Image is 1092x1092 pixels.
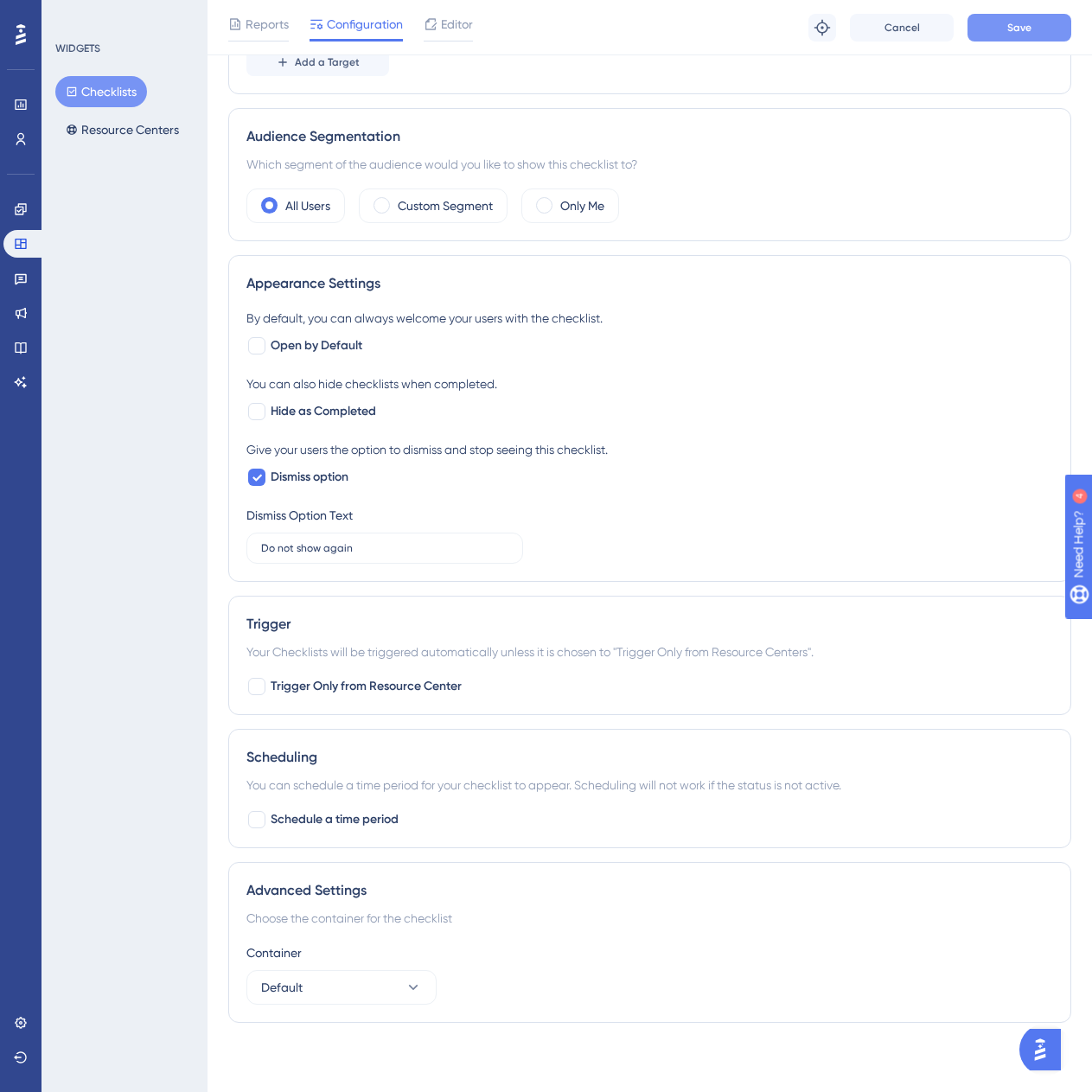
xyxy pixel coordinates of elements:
span: Default [261,977,303,998]
label: Custom Segment [398,195,493,216]
div: Dismiss Option Text [246,505,353,526]
span: Configuration [327,14,403,35]
input: Type the value [261,542,508,554]
span: Editor [441,14,473,35]
span: Open by Default [271,335,362,356]
div: Appearance Settings [246,273,1053,294]
span: Trigger Only from Resource Center [271,676,462,697]
button: Default [246,970,437,1005]
label: All Users [285,195,330,216]
div: By default, you can always welcome your users with the checklist. [246,308,1053,329]
div: Choose the container for the checklist [246,908,1053,929]
span: Add a Target [295,55,360,69]
span: Hide as Completed [271,401,376,422]
div: Trigger [246,614,1053,635]
div: You can schedule a time period for your checklist to appear. Scheduling will not work if the stat... [246,775,1053,795]
div: 4 [120,9,125,22]
button: Add a Target [246,48,389,76]
button: Resource Centers [55,114,189,145]
div: Give your users the option to dismiss and stop seeing this checklist. [246,439,1053,460]
div: Audience Segmentation [246,126,1053,147]
button: Save [967,14,1071,42]
span: Dismiss option [271,467,348,488]
div: Advanced Settings [246,880,1053,901]
div: You can also hide checklists when completed. [246,374,1053,394]
div: Which segment of the audience would you like to show this checklist to? [246,154,1053,175]
span: Cancel [884,21,920,35]
div: Scheduling [246,747,1053,768]
button: Checklists [55,76,147,107]
span: Need Help? [41,4,108,25]
span: Save [1007,21,1031,35]
span: Schedule a time period [271,809,399,830]
div: Container [246,942,1053,963]
div: Your Checklists will be triggered automatically unless it is chosen to "Trigger Only from Resourc... [246,642,1053,662]
label: Only Me [560,195,604,216]
iframe: UserGuiding AI Assistant Launcher [1019,1024,1071,1076]
span: Reports [246,14,289,35]
button: Cancel [850,14,954,42]
div: WIDGETS [55,42,100,55]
